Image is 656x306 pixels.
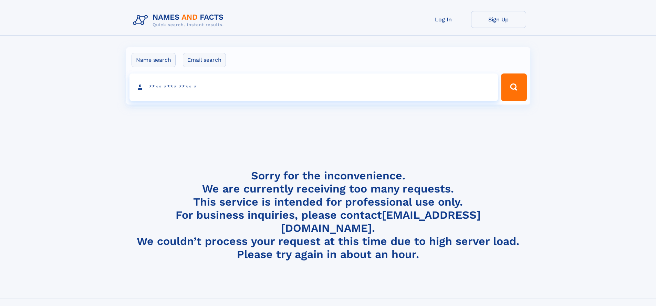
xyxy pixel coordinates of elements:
[132,53,176,67] label: Name search
[501,73,527,101] button: Search Button
[130,11,229,30] img: Logo Names and Facts
[281,208,481,235] a: [EMAIL_ADDRESS][DOMAIN_NAME]
[129,73,498,101] input: search input
[416,11,471,28] a: Log In
[130,169,526,261] h4: Sorry for the inconvenience. We are currently receiving too many requests. This service is intend...
[471,11,526,28] a: Sign Up
[183,53,226,67] label: Email search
